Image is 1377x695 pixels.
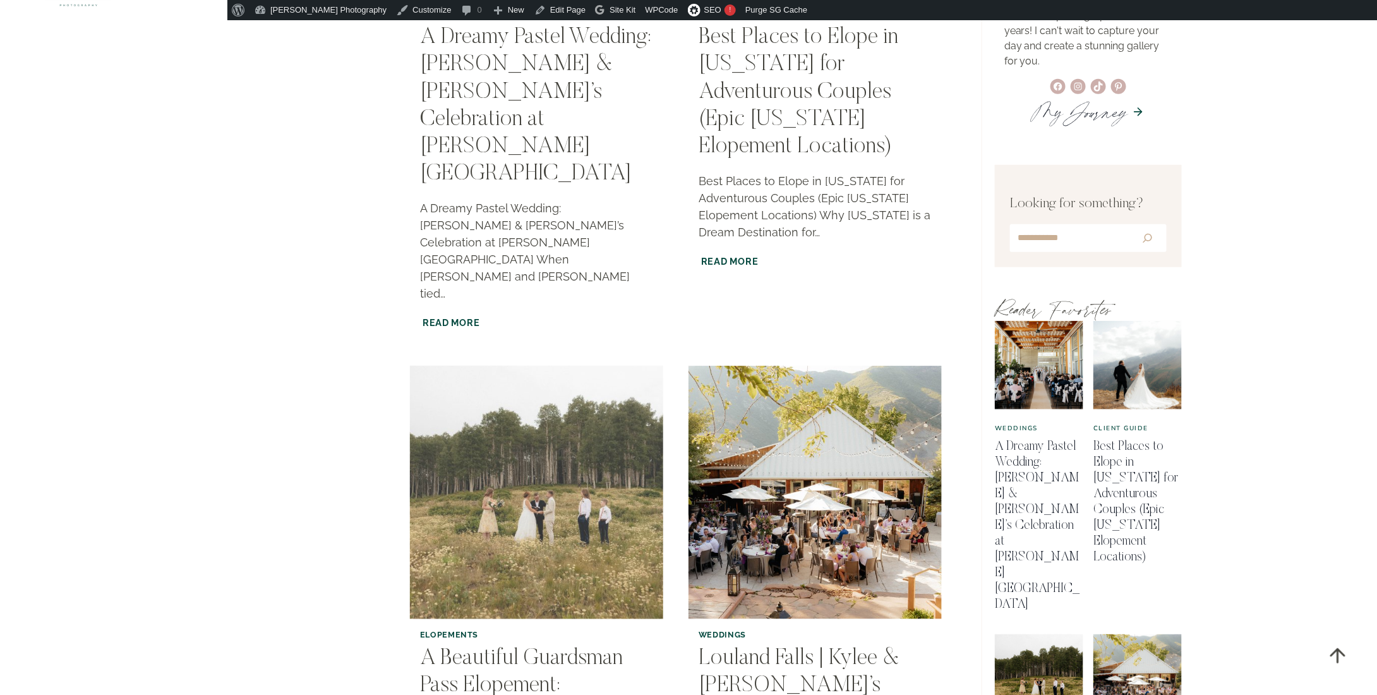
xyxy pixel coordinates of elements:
[699,172,932,241] p: Best Places to Elope in [US_STATE] for Adventurous Couples (Epic [US_STATE] Elopement Locations) ...
[1032,94,1127,130] a: MyJourney
[995,297,1182,321] h2: Reader Favorites
[688,366,942,619] img: Louland Falls | Kylee & Dax’s Wedding
[725,4,736,16] div: !
[995,440,1079,611] a: A Dreamy Pastel Wedding: [PERSON_NAME] & [PERSON_NAME]’s Celebration at [PERSON_NAME][GEOGRAPHIC_...
[1004,8,1172,69] p: I've been a photographer for over 9 years! I can't wait to capture your day and create a stunning...
[1093,440,1178,564] a: Best Places to Elope in [US_STATE] for Adventurous Couples (Epic [US_STATE] Elopement Locations)
[704,5,721,15] span: SEO
[420,315,482,330] a: Read More
[1131,227,1164,250] button: Search
[410,366,663,619] a: A Beautiful Guardsman Pass Elopement: Michelle & Matt’s Heartfelt Park City Elopement Story
[699,630,746,639] a: Weddings
[1093,424,1148,433] a: Client Guide
[420,630,478,639] a: Elopements
[995,321,1083,409] img: A Dreamy Pastel Wedding: Anna & Aaron’s Celebration at Weber Basin Water Conservancy Learning Garden
[1064,94,1127,130] em: Journey
[420,200,653,302] p: A Dreamy Pastel Wedding: [PERSON_NAME] & [PERSON_NAME]’s Celebration at [PERSON_NAME][GEOGRAPHIC_...
[610,5,635,15] span: Site Kit
[1010,194,1167,215] p: Looking for something?
[699,253,761,269] a: Read More
[407,363,666,622] img: A Beautiful Guardsman Pass Elopement: Michelle & Matt’s Heartfelt Park City Elopement Story
[699,27,898,159] a: Best Places to Elope in [US_STATE] for Adventurous Couples (Epic [US_STATE] Elopement Locations)
[420,27,651,186] a: A Dreamy Pastel Wedding: [PERSON_NAME] & [PERSON_NAME]’s Celebration at [PERSON_NAME][GEOGRAPHIC_...
[995,424,1038,433] a: Weddings
[1093,321,1182,409] img: Best Places to Elope in Utah for Adventurous Couples (Epic Utah Elopement Locations)
[1317,635,1358,676] a: Scroll to top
